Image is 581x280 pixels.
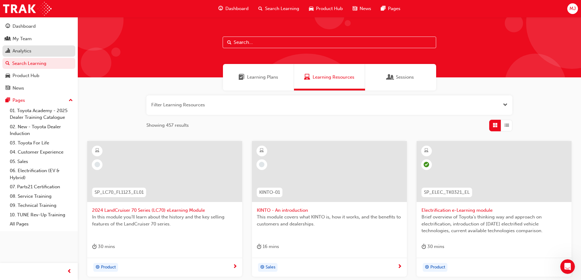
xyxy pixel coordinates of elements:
a: 08. Service Training [7,192,75,201]
span: next-icon [233,264,237,270]
a: Dashboard [2,21,75,32]
span: guage-icon [218,5,223,12]
div: Product Hub [13,72,39,79]
span: duration-icon [257,243,261,250]
span: MJ [569,5,576,12]
span: learningResourceType_ELEARNING-icon [95,147,99,155]
span: next-icon [397,264,402,270]
span: Dashboard [225,5,249,12]
span: In this module you'll learn about the history and the key selling features of the LandCruiser 70 ... [92,214,237,227]
div: 30 mins [421,243,444,250]
span: target-icon [260,264,264,271]
span: pages-icon [381,5,386,12]
span: search-icon [258,5,263,12]
button: Open the filter [503,101,507,108]
a: Analytics [2,45,75,57]
a: SP_ELEC_TK0321_ELElectrification e-Learning moduleBrief overview of Toyota’s thinking way and app... [417,141,572,277]
button: DashboardMy TeamAnalyticsSearch LearningProduct HubNews [2,19,75,95]
span: Product Hub [316,5,343,12]
span: car-icon [309,5,314,12]
span: duration-icon [421,243,426,250]
span: learningRecordVerb_COMPLETE-icon [424,162,429,167]
span: Learning Resources [313,74,354,81]
a: News [2,83,75,94]
span: people-icon [5,36,10,42]
button: Pages [2,95,75,106]
div: 30 mins [92,243,115,250]
a: search-iconSearch Learning [253,2,304,15]
span: Product [101,264,116,271]
span: Product [430,264,445,271]
span: KINTO - An introduction [257,207,402,214]
span: up-icon [69,97,73,105]
a: All Pages [7,219,75,229]
span: learningResourceType_ELEARNING-icon [424,147,429,155]
span: This module covers what KINTO is, how it works, and the benefits to customers and dealerships. [257,214,402,227]
a: 06. Electrification (EV & Hybrid) [7,166,75,182]
span: SP_ELEC_TK0321_EL [424,189,470,196]
a: Learning ResourcesLearning Resources [294,64,365,90]
a: 07. Parts21 Certification [7,182,75,192]
span: SP_LC70_FL1123_EL01 [95,189,144,196]
div: Dashboard [13,23,36,30]
a: 10. TUNE Rev-Up Training [7,210,75,220]
a: SP_LC70_FL1123_EL012024 LandCruiser 70 Series (LC70) eLearning ModuleIn this module you'll learn ... [87,141,242,277]
span: news-icon [353,5,357,12]
a: guage-iconDashboard [213,2,253,15]
a: 03. Toyota For Life [7,138,75,148]
span: guage-icon [5,24,10,29]
input: Search... [223,37,436,48]
span: News [360,5,371,12]
span: Electrification e-Learning module [421,207,567,214]
img: Trak [3,2,52,16]
span: Grid [493,122,497,129]
span: learningResourceType_ELEARNING-icon [260,147,264,155]
a: My Team [2,33,75,44]
span: KINTO-01 [259,189,280,196]
div: News [13,85,24,92]
div: Analytics [13,48,31,55]
span: Learning Resources [304,74,310,81]
span: target-icon [425,264,429,271]
span: List [504,122,509,129]
span: Learning Plans [247,74,278,81]
span: Learning Plans [238,74,245,81]
span: search-icon [5,61,10,66]
span: chart-icon [5,48,10,54]
a: Learning PlansLearning Plans [223,64,294,90]
span: news-icon [5,86,10,91]
a: Product Hub [2,70,75,81]
span: learningRecordVerb_NONE-icon [95,162,100,167]
span: Showing 457 results [146,122,189,129]
span: duration-icon [92,243,97,250]
span: Search [227,39,231,46]
a: car-iconProduct Hub [304,2,348,15]
span: learningRecordVerb_NONE-icon [259,162,264,167]
iframe: Intercom live chat [560,259,575,274]
span: prev-icon [67,268,72,275]
span: car-icon [5,73,10,79]
a: 04. Customer Experience [7,147,75,157]
div: My Team [13,35,32,42]
button: MJ [567,3,578,14]
a: KINTO-01KINTO - An introductionThis module covers what KINTO is, how it works, and the benefits t... [252,141,407,277]
span: Sessions [387,74,393,81]
a: 05. Sales [7,157,75,166]
a: Search Learning [2,58,75,69]
a: 09. Technical Training [7,201,75,210]
span: Pages [388,5,400,12]
span: Brief overview of Toyota’s thinking way and approach on electrification, introduction of [DATE] e... [421,214,567,234]
div: Pages [13,97,25,104]
span: Sessions [396,74,414,81]
span: target-icon [95,264,100,271]
span: Search Learning [265,5,299,12]
span: pages-icon [5,98,10,103]
a: 02. New - Toyota Dealer Induction [7,122,75,138]
span: Sales [266,264,275,271]
div: 16 mins [257,243,279,250]
a: 01. Toyota Academy - 2025 Dealer Training Catalogue [7,106,75,122]
a: pages-iconPages [376,2,405,15]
